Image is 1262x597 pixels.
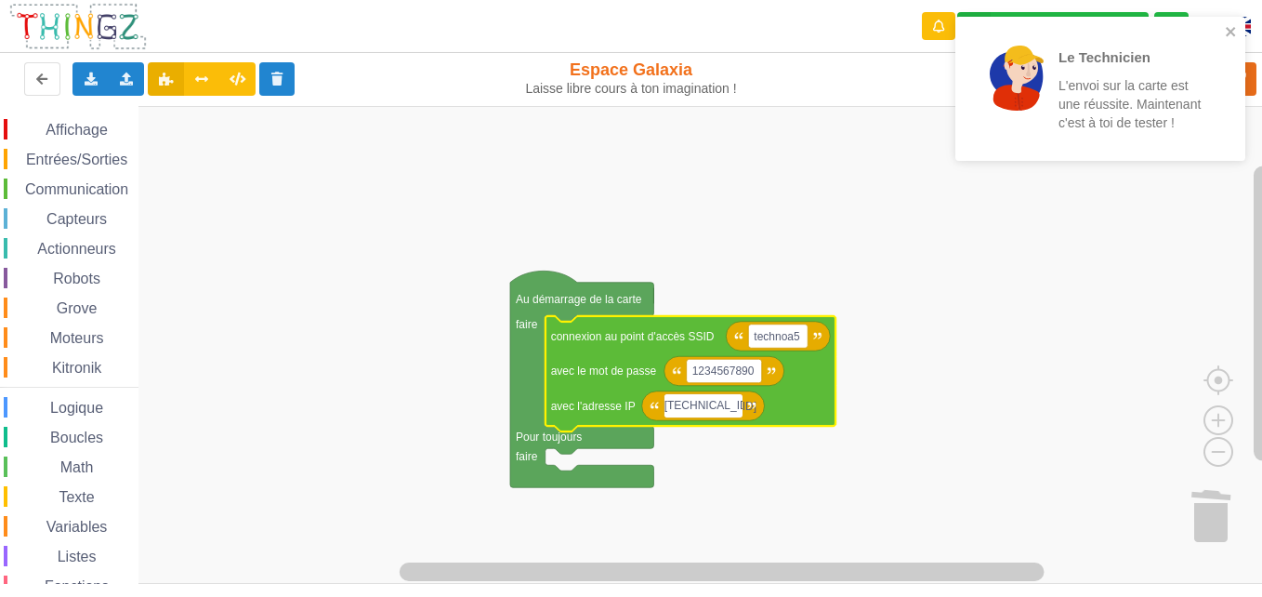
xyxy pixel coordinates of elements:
[47,330,107,346] span: Moteurs
[8,2,148,51] img: thingz_logo.png
[516,450,538,463] text: faire
[551,329,715,342] text: connexion au point d'accès SSID
[516,318,538,331] text: faire
[957,12,1149,41] div: Ta base fonctionne bien !
[50,271,103,286] span: Robots
[49,360,104,376] span: Kitronik
[44,211,110,227] span: Capteurs
[754,329,800,342] text: technoa5
[58,459,97,475] span: Math
[44,519,111,535] span: Variables
[56,489,97,505] span: Texte
[42,578,112,594] span: Fonctions
[43,122,110,138] span: Affichage
[524,81,738,97] div: Laisse libre cours à ton imagination !
[54,300,100,316] span: Grove
[516,293,642,306] text: Au démarrage de la carte
[22,181,131,197] span: Communication
[55,549,99,564] span: Listes
[23,152,130,167] span: Entrées/Sorties
[524,60,738,97] div: Espace Galaxia
[692,365,755,378] text: 1234567890
[670,399,756,412] text: [TECHNICAL_ID]
[34,241,119,257] span: Actionneurs
[551,365,657,378] text: avec le mot de passe
[47,400,106,416] span: Logique
[1225,24,1238,42] button: close
[551,399,636,412] text: avec l'adresse IP
[1058,47,1203,67] p: Le Technicien
[47,430,106,445] span: Boucles
[516,431,582,444] text: Pour toujours
[1058,76,1203,132] p: L'envoi sur la carte est une réussite. Maintenant c'est à toi de tester !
